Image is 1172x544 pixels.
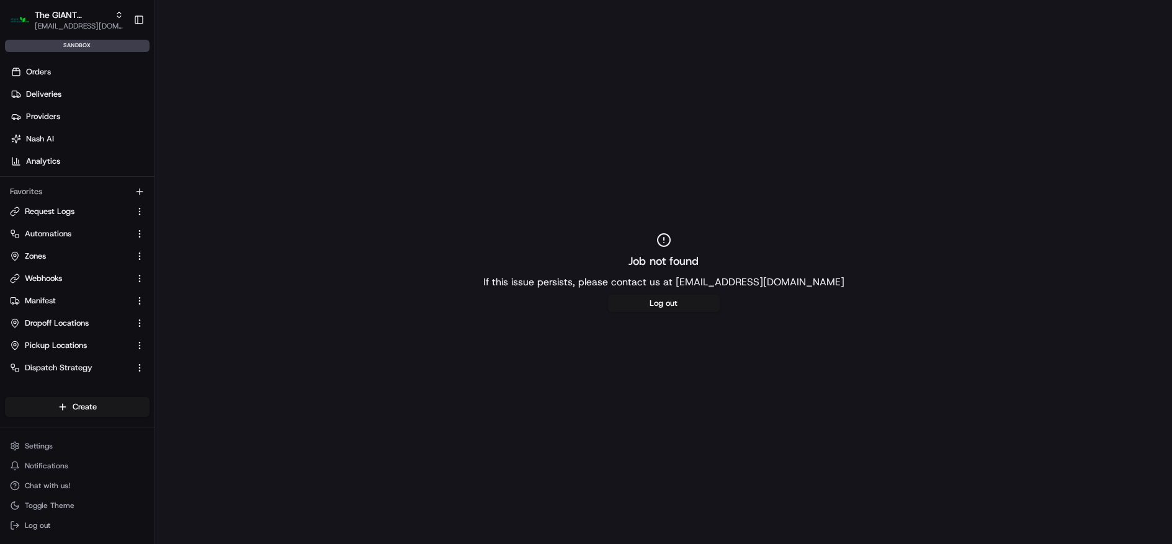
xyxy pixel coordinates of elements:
span: Create [73,401,97,412]
button: Settings [5,437,150,455]
button: Request Logs [5,202,150,221]
span: Pickup Locations [25,340,87,351]
button: Manifest [5,291,150,311]
p: If this issue persists, please contact us at [EMAIL_ADDRESS][DOMAIN_NAME] [483,275,844,290]
a: Automations [10,228,130,239]
span: Zones [25,251,46,262]
a: Webhooks [10,273,130,284]
button: Log out [5,517,150,534]
button: Dispatch Strategy [5,358,150,378]
span: Analytics [26,156,60,167]
button: The GIANT Company [35,9,110,21]
a: Pickup Locations [10,340,130,351]
span: Log out [25,520,50,530]
h2: Job not found [628,252,699,270]
button: Toggle Theme [5,497,150,514]
button: [EMAIL_ADDRESS][DOMAIN_NAME] [35,21,123,31]
img: The GIANT Company [10,10,30,30]
span: Chat with us! [25,481,70,491]
span: Deliveries [26,89,61,100]
a: Zones [10,251,130,262]
span: Automations [25,228,71,239]
a: Analytics [5,151,154,171]
button: The GIANT CompanyThe GIANT Company[EMAIL_ADDRESS][DOMAIN_NAME] [5,5,128,35]
button: Webhooks [5,269,150,288]
button: Pickup Locations [5,336,150,355]
a: Nash AI [5,129,154,149]
span: Webhooks [25,273,62,284]
span: Toggle Theme [25,501,74,511]
a: Request Logs [10,206,130,217]
button: Automations [5,224,150,244]
div: sandbox [5,40,150,52]
span: Dispatch Strategy [25,362,92,373]
span: Nash AI [26,133,54,145]
button: Create [5,397,150,417]
span: Notifications [25,461,68,471]
div: Favorites [5,182,150,202]
button: Dropoff Locations [5,313,150,333]
button: Notifications [5,457,150,475]
span: Orders [26,66,51,78]
button: Chat with us! [5,477,150,494]
span: Providers [26,111,60,122]
a: Dropoff Locations [10,318,130,329]
a: Dispatch Strategy [10,362,130,373]
a: Providers [5,107,154,127]
span: Settings [25,441,53,451]
a: Deliveries [5,84,154,104]
span: Dropoff Locations [25,318,89,329]
a: Orders [5,62,154,82]
span: Manifest [25,295,56,306]
a: Manifest [10,295,130,306]
button: Log out [608,295,720,312]
span: Request Logs [25,206,74,217]
button: Zones [5,246,150,266]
